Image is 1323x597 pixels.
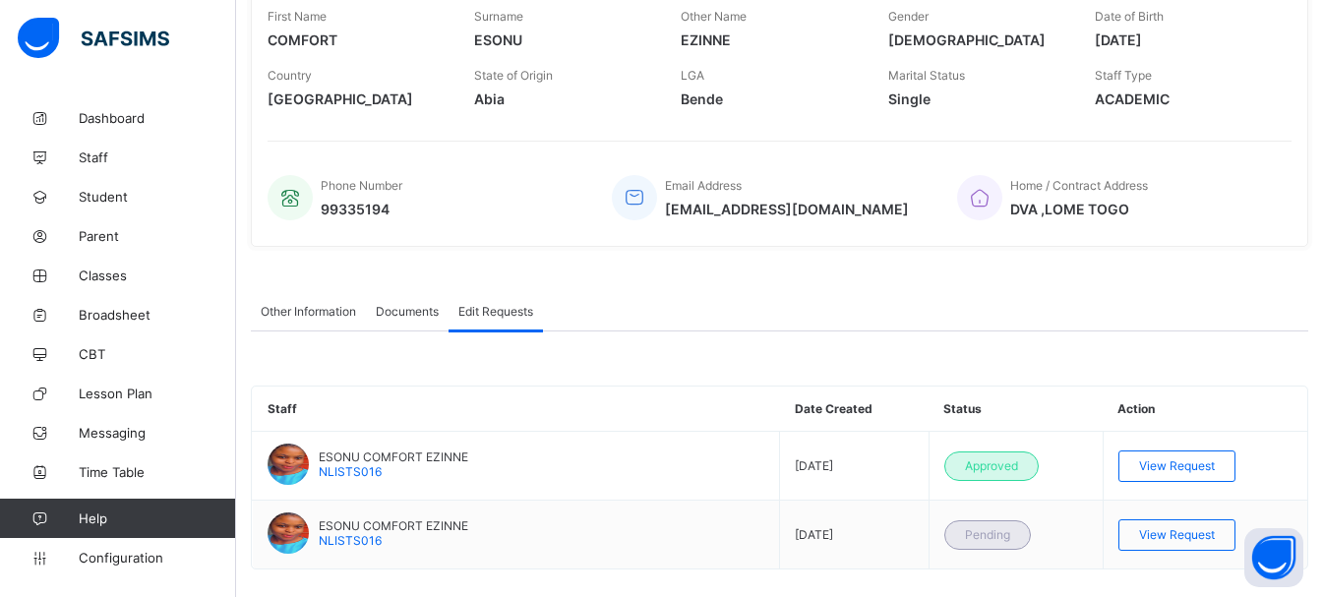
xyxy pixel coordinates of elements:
span: View Request [1139,527,1215,542]
span: Broadsheet [79,307,236,323]
span: Documents [376,304,439,319]
th: Date Created [780,387,930,432]
span: DVA ,LOME TOGO [1010,201,1148,217]
span: ESONU [474,31,651,48]
span: [DATE] [795,458,914,473]
span: ESONU COMFORT EZINNE [319,449,468,464]
span: Help [79,510,235,526]
span: [DEMOGRAPHIC_DATA] [888,31,1065,48]
img: NLISTS016.png [268,444,309,485]
span: First Name [268,9,327,24]
span: LGA [681,68,704,83]
span: Dashboard [79,110,236,126]
span: Time Table [79,464,236,480]
span: [DATE] [795,527,914,542]
span: Phone Number [321,178,402,193]
span: Home / Contract Address [1010,178,1148,193]
span: Gender [888,9,929,24]
span: Single [888,90,1065,107]
span: Configuration [79,550,235,566]
th: Staff [253,387,780,432]
span: NLISTS016 [319,464,382,479]
span: NLISTS016 [319,533,382,548]
span: Abia [474,90,651,107]
img: NLISTS016.png [268,512,309,554]
span: Student [79,189,236,205]
span: Country [268,68,312,83]
span: ESONU COMFORT EZINNE [319,518,468,533]
span: Date of Birth [1095,9,1164,24]
span: 99335194 [321,201,402,217]
span: Other Name [681,9,747,24]
span: Marital Status [888,68,965,83]
span: State of Origin [474,68,553,83]
span: Email Address [665,178,742,193]
span: View Request [1139,458,1215,473]
span: CBT [79,346,236,362]
span: [GEOGRAPHIC_DATA] [268,90,445,107]
span: Messaging [79,425,236,441]
span: Parent [79,228,236,244]
span: Classes [79,268,236,283]
span: Pending [965,527,1010,542]
span: Staff Type [1095,68,1152,83]
span: COMFORT [268,31,445,48]
span: EZINNE [681,31,858,48]
span: ACADEMIC [1095,90,1272,107]
span: [DATE] [1095,31,1272,48]
span: Edit Requests [458,304,533,319]
button: Open asap [1244,528,1303,587]
th: Action [1103,387,1307,432]
th: Status [929,387,1103,432]
img: safsims [18,18,169,59]
span: Surname [474,9,523,24]
span: Lesson Plan [79,386,236,401]
span: Bende [681,90,858,107]
span: Approved [965,458,1018,473]
span: Staff [79,149,236,165]
span: Other Information [261,304,356,319]
span: [EMAIL_ADDRESS][DOMAIN_NAME] [665,201,909,217]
